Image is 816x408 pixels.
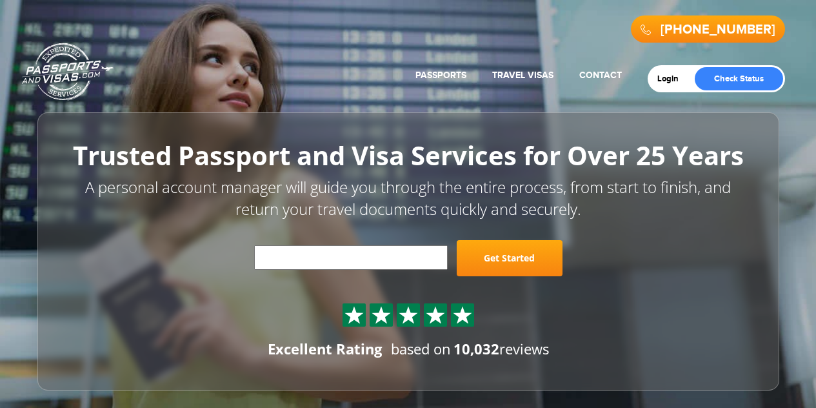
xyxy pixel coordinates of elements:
strong: 10,032 [453,339,499,358]
img: Sprite St [399,305,418,325]
span: reviews [453,339,549,358]
a: [PHONE_NUMBER] [661,22,775,37]
img: Sprite St [453,305,472,325]
a: Login [657,74,688,84]
a: Travel Visas [492,70,553,81]
span: based on [391,339,451,358]
p: A personal account manager will guide you through the entire process, from start to finish, and r... [66,176,750,221]
div: Excellent Rating [268,339,382,359]
img: Sprite St [344,305,364,325]
img: Sprite St [372,305,391,325]
a: Get Started [457,240,562,276]
a: Passports [415,70,466,81]
img: Sprite St [426,305,445,325]
a: Check Status [695,67,783,90]
a: Passports & [DOMAIN_NAME] [22,43,114,101]
h1: Trusted Passport and Visa Services for Over 25 Years [66,141,750,170]
a: Contact [579,70,622,81]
